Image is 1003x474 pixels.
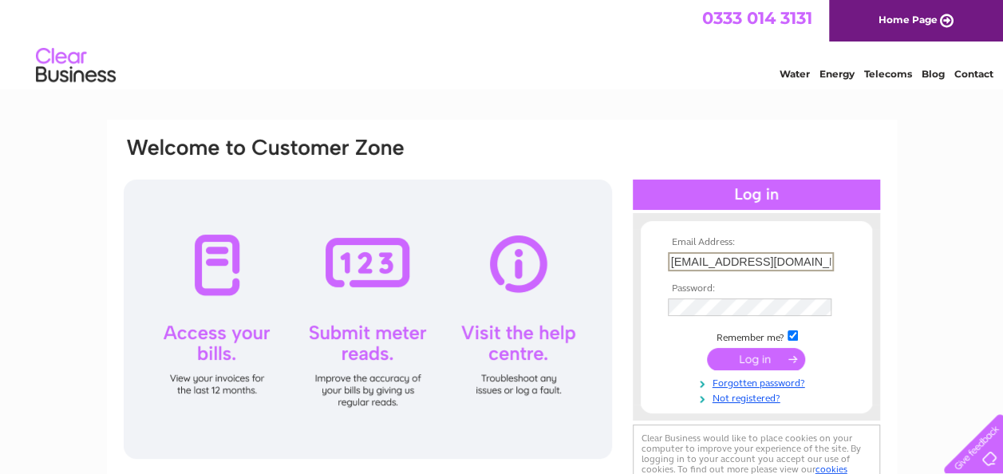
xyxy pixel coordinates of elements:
div: Clear Business is a trading name of Verastar Limited (registered in [GEOGRAPHIC_DATA] No. 3667643... [125,9,879,77]
th: Email Address: [664,237,849,248]
a: Water [780,68,810,80]
a: Contact [954,68,993,80]
a: Forgotten password? [668,374,849,389]
a: Not registered? [668,389,849,405]
a: Telecoms [864,68,912,80]
a: Energy [819,68,855,80]
a: Blog [922,68,945,80]
img: logo.png [35,41,116,90]
a: 0333 014 3131 [702,8,812,28]
th: Password: [664,283,849,294]
input: Submit [707,348,805,370]
td: Remember me? [664,328,849,344]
